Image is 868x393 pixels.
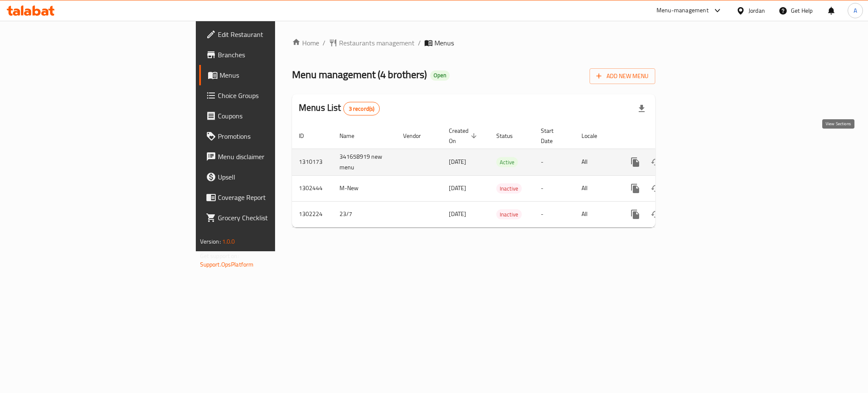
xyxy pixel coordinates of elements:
span: Coverage Report [218,192,334,202]
td: - [534,149,575,175]
span: 1.0.0 [222,236,235,247]
span: Grocery Checklist [218,213,334,223]
span: [DATE] [449,182,466,194]
span: Coupons [218,111,334,121]
span: Restaurants management [339,38,415,48]
td: All [575,149,618,175]
span: Active [496,157,518,167]
span: Branches [218,50,334,60]
li: / [418,38,421,48]
td: All [575,201,618,227]
span: Menu management ( 4 brothers ) [292,65,427,84]
span: Promotions [218,131,334,141]
span: Open [430,72,450,79]
span: Choice Groups [218,90,334,101]
div: Menu-management [657,6,709,16]
div: Inactive [496,183,522,194]
span: Start Date [541,126,565,146]
th: Actions [618,123,713,149]
a: Menus [199,65,341,85]
span: Menu disclaimer [218,152,334,162]
span: [DATE] [449,156,466,167]
td: All [575,175,618,201]
span: Edit Restaurant [218,29,334,39]
span: Version: [200,236,221,247]
h2: Menus List [299,101,380,115]
td: - [534,201,575,227]
button: more [625,152,645,172]
div: Open [430,70,450,81]
a: Edit Restaurant [199,24,341,45]
span: Inactive [496,184,522,194]
span: Created On [449,126,479,146]
a: Coverage Report [199,187,341,208]
span: Menus [220,70,334,80]
span: Name [339,131,365,141]
button: more [625,178,645,199]
a: Upsell [199,167,341,187]
span: Upsell [218,172,334,182]
span: A [854,6,857,15]
a: Menu disclaimer [199,146,341,167]
span: Get support on: [200,250,239,261]
button: Change Status [645,178,666,199]
span: 3 record(s) [344,105,380,113]
span: Status [496,131,524,141]
button: more [625,204,645,225]
div: Jordan [748,6,765,15]
span: Vendor [403,131,432,141]
button: Add New Menu [590,68,655,84]
div: Total records count [343,102,380,115]
td: 341658919 new menu [333,149,396,175]
span: ID [299,131,315,141]
td: - [534,175,575,201]
span: Inactive [496,210,522,219]
span: Add New Menu [596,71,648,81]
td: M-New [333,175,396,201]
a: Grocery Checklist [199,208,341,228]
span: Menus [434,38,454,48]
a: Coupons [199,106,341,126]
td: 23/7 [333,201,396,227]
table: enhanced table [292,123,713,227]
button: Change Status [645,204,666,225]
a: Promotions [199,126,341,146]
button: Change Status [645,152,666,172]
a: Restaurants management [329,38,415,48]
a: Branches [199,45,341,65]
span: Locale [581,131,608,141]
a: Choice Groups [199,85,341,106]
nav: breadcrumb [292,38,655,48]
span: [DATE] [449,208,466,219]
a: Support.OpsPlatform [200,259,254,270]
